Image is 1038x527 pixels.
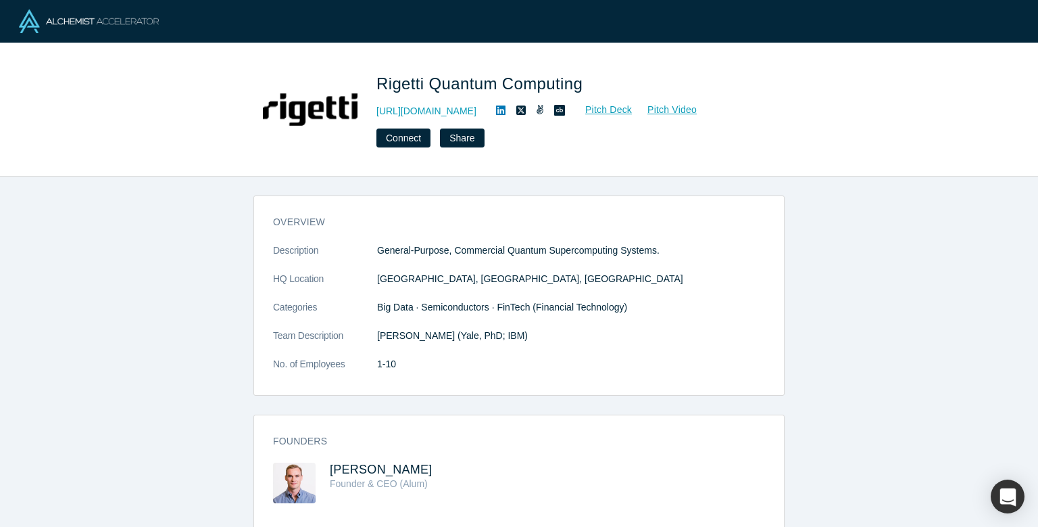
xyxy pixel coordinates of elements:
[273,463,316,503] img: Chad Rigetti's Profile Image
[376,104,476,118] a: [URL][DOMAIN_NAME]
[273,244,377,272] dt: Description
[19,9,159,33] img: Alchemist Logo
[273,357,377,386] dt: No. of Employees
[330,478,428,489] span: Founder & CEO (Alum)
[377,357,765,371] dd: 1-10
[377,244,765,258] p: General-Purpose, Commercial Quantum Supercomputing Systems.
[273,434,746,449] h3: Founders
[376,129,430,147] button: Connect
[377,302,627,313] span: Big Data · Semiconductors · FinTech (Financial Technology)
[376,74,587,93] span: Rigetti Quantum Computing
[273,300,377,329] dt: Categories
[273,329,377,357] dt: Team Description
[273,215,746,229] h3: overview
[633,102,697,118] a: Pitch Video
[377,272,765,286] dd: [GEOGRAPHIC_DATA], [GEOGRAPHIC_DATA], [GEOGRAPHIC_DATA]
[440,129,484,147] button: Share
[377,329,765,343] p: [PERSON_NAME] (Yale, PhD; IBM)
[330,463,432,476] a: [PERSON_NAME]
[273,272,377,300] dt: HQ Location
[570,102,633,118] a: Pitch Deck
[263,62,357,157] img: Rigetti Quantum Computing's Logo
